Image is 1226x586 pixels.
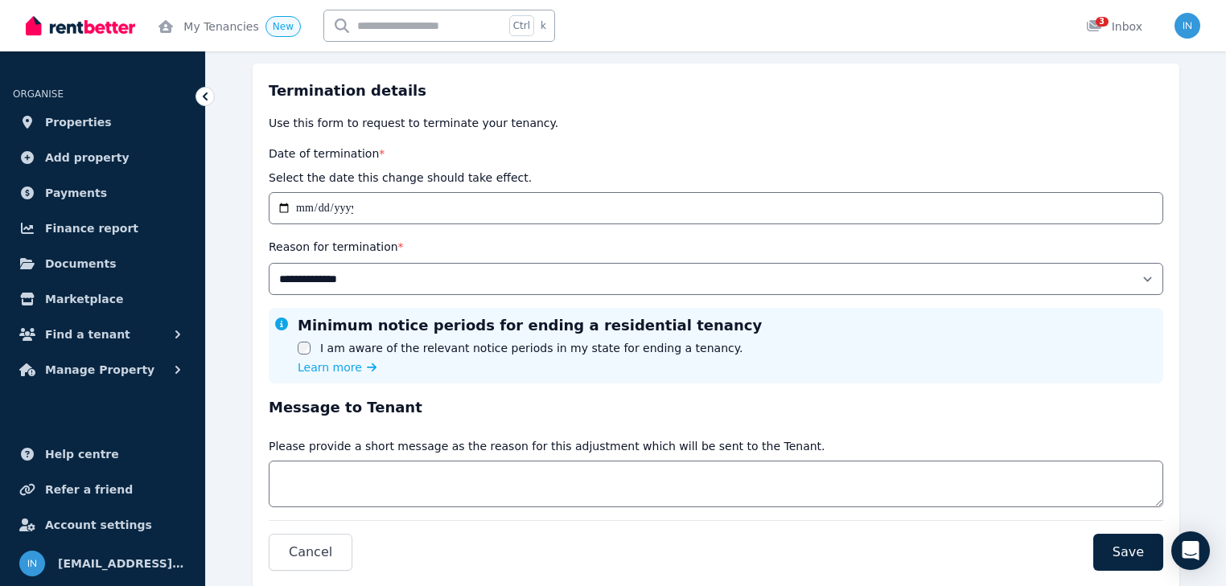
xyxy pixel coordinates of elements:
span: New [273,21,294,32]
span: Find a tenant [45,325,130,344]
a: Documents [13,248,192,280]
span: [EMAIL_ADDRESS][DOMAIN_NAME] [58,554,186,573]
span: 3 [1096,17,1109,27]
span: Save [1113,543,1144,562]
label: Date of termination [269,147,385,160]
span: ORGANISE [13,88,64,100]
p: Please provide a short message as the reason for this adjustment which will be sent to the Tenant. [269,438,825,454]
a: Finance report [13,212,192,244]
div: Open Intercom Messenger [1171,531,1210,570]
button: Manage Property [13,354,192,386]
span: Manage Property [45,360,154,379]
span: Learn more [298,359,362,375]
a: Help centre [13,438,192,470]
span: Ctrl [509,15,534,36]
a: Refer a friend [13,473,192,506]
button: Find a tenant [13,318,192,350]
label: I am aware of the relevant notice periods in my state for ending a tenancy. [320,340,743,356]
span: Marketplace [45,289,123,309]
span: Payments [45,183,107,203]
div: Inbox [1086,18,1142,35]
span: Cancel [289,543,332,562]
h3: Message to Tenant [269,396,1163,419]
img: RentBetter [26,14,135,38]
a: Marketplace [13,283,192,315]
img: info@museliving.com.au [1175,13,1200,39]
span: Add property [45,148,130,167]
a: Add property [13,141,192,174]
img: info@museliving.com.au [19,551,45,576]
h3: Minimum notice periods for ending a residential tenancy [298,314,762,337]
a: Learn more [298,359,376,375]
a: Account settings [13,509,192,541]
a: Payments [13,177,192,209]
a: Properties [13,106,192,138]
span: k [541,19,546,32]
span: Finance report [45,219,138,238]
span: Account settings [45,515,152,535]
span: Properties [45,113,112,132]
button: Save [1093,534,1163,571]
p: Use this form to request to terminate your tenancy. [269,115,1163,131]
label: Reason for termination [269,240,404,253]
button: Cancel [269,534,352,571]
span: Help centre [45,445,119,464]
span: Documents [45,254,117,273]
span: Refer a friend [45,480,133,499]
h3: Termination details [269,80,1163,102]
p: Select the date this change should take effect. [269,170,532,186]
